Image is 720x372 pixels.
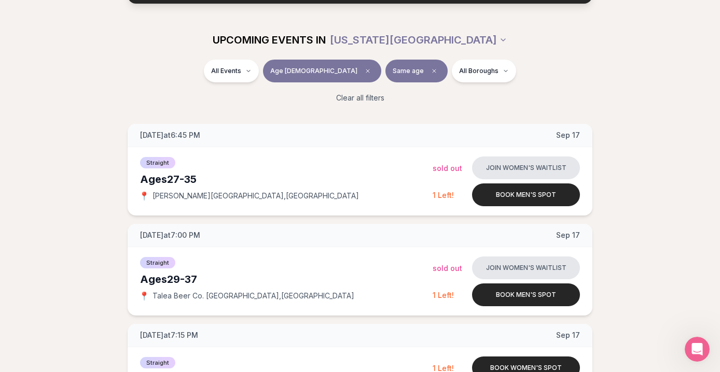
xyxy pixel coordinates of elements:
[263,60,381,82] button: Age [DEMOGRAPHIC_DATA]Clear age
[140,292,148,300] span: 📍
[204,60,259,82] button: All Events
[428,65,440,77] span: Clear preference
[270,67,357,75] span: Age [DEMOGRAPHIC_DATA]
[211,67,241,75] span: All Events
[153,191,359,201] span: [PERSON_NAME][GEOGRAPHIC_DATA] , [GEOGRAPHIC_DATA]
[433,264,462,273] span: Sold Out
[140,192,148,200] span: 📍
[140,172,433,187] div: Ages 27-35
[556,230,580,240] span: Sep 17
[140,157,175,168] span: Straight
[433,291,454,299] span: 1 Left!
[472,183,580,206] button: Book men's spot
[140,257,175,268] span: Straight
[685,337,710,362] iframe: Intercom live chat
[433,191,454,199] span: 1 Left!
[140,357,175,368] span: Straight
[153,291,354,301] span: Talea Beer Co. [GEOGRAPHIC_DATA] , [GEOGRAPHIC_DATA]
[330,87,391,109] button: Clear all filters
[140,330,198,340] span: [DATE] at 7:15 PM
[362,65,374,77] span: Clear age
[393,67,424,75] span: Same age
[556,330,580,340] span: Sep 17
[452,60,516,82] button: All Boroughs
[433,164,462,173] span: Sold Out
[556,130,580,140] span: Sep 17
[213,33,326,47] span: UPCOMING EVENTS IN
[140,272,433,287] div: Ages 29-37
[472,156,580,179] button: Join women's waitlist
[472,283,580,306] button: Book men's spot
[330,28,507,51] button: [US_STATE][GEOGRAPHIC_DATA]
[385,60,448,82] button: Same ageClear preference
[472,256,580,279] button: Join women's waitlist
[140,230,200,240] span: [DATE] at 7:00 PM
[459,67,499,75] span: All Boroughs
[140,130,200,140] span: [DATE] at 6:45 PM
